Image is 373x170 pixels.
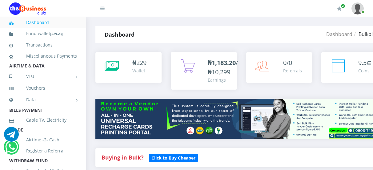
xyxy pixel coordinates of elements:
a: Miscellaneous Payments [9,49,77,63]
a: Dashboard [326,31,352,38]
b: Click to Buy Cheaper [151,155,195,161]
span: 0/0 [283,59,292,67]
a: Dashboard [9,15,77,30]
span: 9.5 [358,59,367,67]
a: Register a Referral [9,144,77,158]
strong: Dashboard [105,31,134,38]
div: Coins [358,67,372,74]
div: Wallet [132,67,146,74]
span: /₦10,299 [208,59,238,76]
a: Transactions [9,38,77,52]
a: Data [9,92,77,107]
b: ₦1,183.20 [208,59,236,67]
a: Click to Buy Cheaper [149,154,198,161]
div: Earnings [208,77,238,83]
b: 229.23 [51,31,62,36]
img: User [351,2,364,14]
div: ⊆ [358,58,372,67]
a: Chat for support [5,144,18,154]
a: Airtime -2- Cash [9,133,77,147]
img: Logo [9,2,46,15]
div: Referrals [283,67,302,74]
a: VTU [9,69,77,84]
a: Chat for support [4,132,19,142]
i: Renew/Upgrade Subscription [337,6,342,11]
span: Renew/Upgrade Subscription [341,4,345,8]
a: ₦229 Wallet [95,52,162,83]
a: 0/0 Referrals [246,52,312,83]
strong: Buying in Bulk? [102,154,143,161]
a: Fund wallet[229.23] [9,26,77,41]
span: 229 [136,59,146,67]
a: ₦1,183.20/₦10,299 Earnings [171,52,237,90]
small: [ ] [50,31,63,36]
a: Vouchers [9,81,77,95]
div: ₦ [132,58,146,67]
a: Cable TV, Electricity [9,113,77,127]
